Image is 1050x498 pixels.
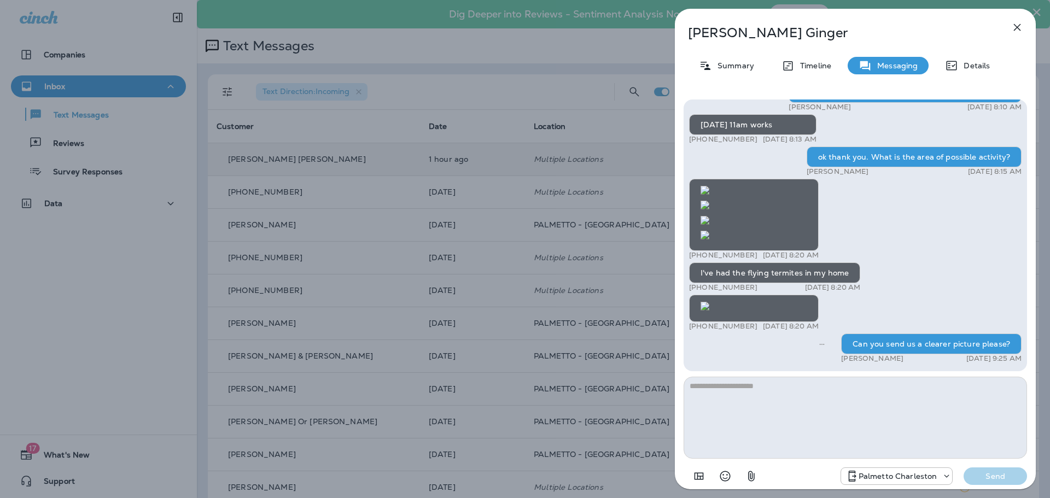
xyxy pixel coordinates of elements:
[701,231,709,239] img: twilio-download
[714,465,736,487] button: Select an emoji
[712,61,754,70] p: Summary
[763,135,816,144] p: [DATE] 8:13 AM
[795,61,831,70] p: Timeline
[688,25,987,40] p: [PERSON_NAME] Ginger
[701,186,709,195] img: twilio-download
[689,262,860,283] div: I've had the flying termites in my home
[859,472,937,481] p: Palmetto Charleston
[689,114,816,135] div: [DATE] 11am works
[841,333,1022,354] div: Can you send us a clearer picture please?
[819,338,825,348] span: Sent
[689,251,757,260] p: [PHONE_NUMBER]
[967,103,1022,112] p: [DATE] 8:10 AM
[701,302,709,310] img: twilio-download
[841,470,953,483] div: +1 (843) 277-8322
[701,216,709,225] img: twilio-download
[805,283,861,292] p: [DATE] 8:20 AM
[763,322,819,331] p: [DATE] 8:20 AM
[689,283,757,292] p: [PHONE_NUMBER]
[688,465,710,487] button: Add in a premade template
[958,61,990,70] p: Details
[872,61,918,70] p: Messaging
[789,103,851,112] p: [PERSON_NAME]
[807,167,869,176] p: [PERSON_NAME]
[763,251,819,260] p: [DATE] 8:20 AM
[689,135,757,144] p: [PHONE_NUMBER]
[689,322,757,331] p: [PHONE_NUMBER]
[701,201,709,209] img: twilio-download
[968,167,1022,176] p: [DATE] 8:15 AM
[841,354,903,363] p: [PERSON_NAME]
[807,147,1022,167] div: ok thank you. What is the area of possible activity?
[966,354,1022,363] p: [DATE] 9:25 AM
